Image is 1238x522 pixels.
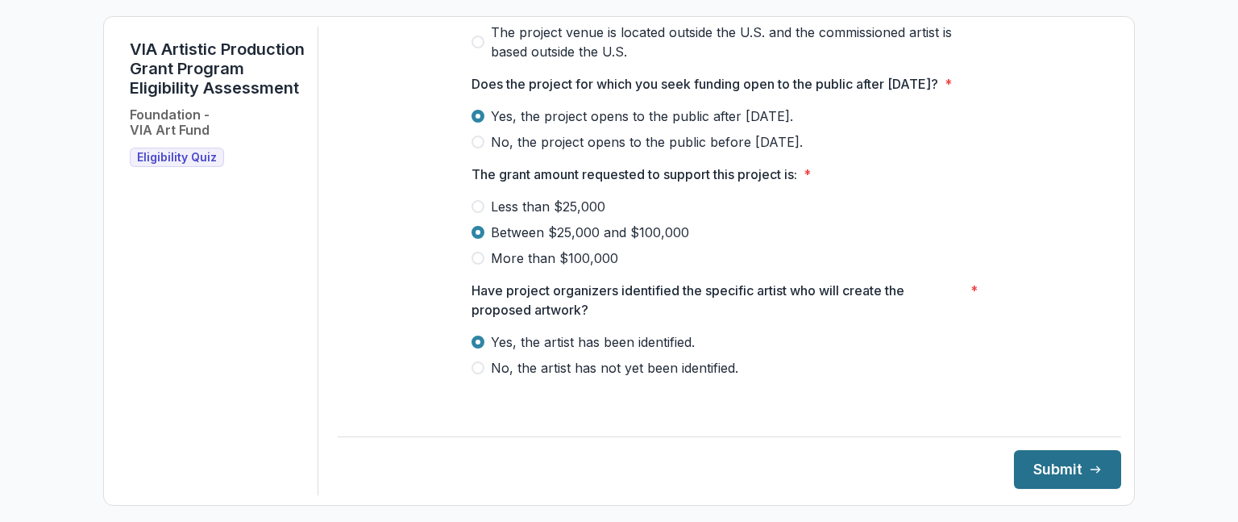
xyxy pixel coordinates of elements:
[491,248,618,268] span: More than $100,000
[472,165,797,184] p: The grant amount requested to support this project is:
[130,107,210,138] h2: Foundation - VIA Art Fund
[491,332,695,352] span: Yes, the artist has been identified.
[491,197,605,216] span: Less than $25,000
[491,223,689,242] span: Between $25,000 and $100,000
[137,151,217,165] span: Eligibility Quiz
[491,132,803,152] span: No, the project opens to the public before [DATE].
[1014,450,1121,489] button: Submit
[491,23,987,61] span: The project venue is located outside the U.S. and the commissioned artist is based outside the U.S.
[472,281,964,319] p: Have project organizers identified the specific artist who will create the proposed artwork?
[130,40,305,98] h1: VIA Artistic Production Grant Program Eligibility Assessment
[491,106,793,126] span: Yes, the project opens to the public after [DATE].
[491,358,738,378] span: No, the artist has not yet been identified.
[472,74,938,94] p: Does the project for which you seek funding open to the public after [DATE]?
